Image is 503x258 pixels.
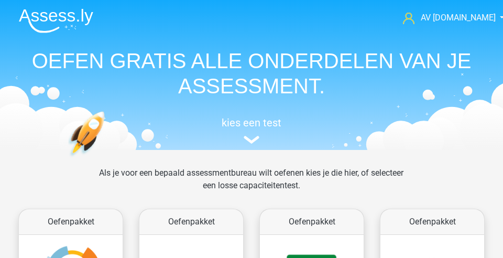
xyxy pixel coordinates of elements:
[68,111,145,206] img: oefenen
[10,116,493,129] h5: kies een test
[19,8,93,33] img: Assessly
[244,136,259,144] img: assessment
[10,116,493,144] a: kies een test
[10,48,493,99] h1: OEFEN GRATIS ALLE ONDERDELEN VAN JE ASSESSMENT.
[91,167,412,205] div: Als je voor een bepaald assessmentbureau wilt oefenen kies je die hier, of selecteer een losse ca...
[403,12,493,24] a: AV [DOMAIN_NAME]
[421,13,496,23] span: AV [DOMAIN_NAME]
